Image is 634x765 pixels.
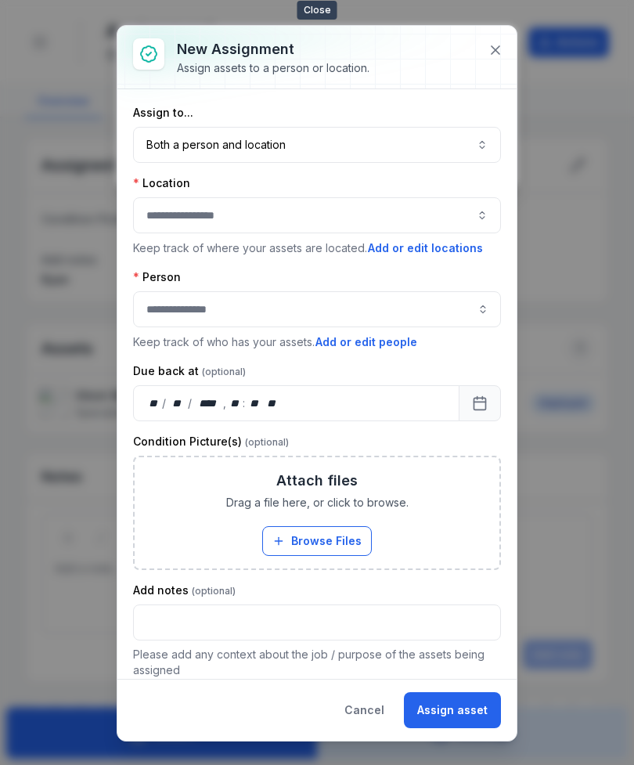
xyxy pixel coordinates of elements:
label: Add notes [133,583,236,598]
label: Condition Picture(s) [133,434,289,449]
span: Close [297,1,337,20]
h3: Attach files [276,470,358,492]
div: minute, [247,395,262,411]
div: / [188,395,193,411]
p: Please add any context about the job / purpose of the assets being assigned [133,647,501,678]
p: Keep track of who has your assets. [133,334,501,351]
div: Assign assets to a person or location. [177,60,369,76]
button: Calendar [459,385,501,421]
div: , [223,395,228,411]
label: Due back at [133,363,246,379]
div: month, [168,395,189,411]
button: Browse Files [262,526,372,556]
span: Drag a file here, or click to browse. [226,495,409,511]
button: Assign asset [404,692,501,728]
label: Location [133,175,190,191]
div: year, [193,395,222,411]
h3: New assignment [177,38,369,60]
div: : [243,395,247,411]
p: Keep track of where your assets are located. [133,240,501,257]
button: Add or edit people [315,334,418,351]
div: / [162,395,168,411]
button: Cancel [331,692,398,728]
input: assignment-add:person-label [133,291,501,327]
div: hour, [228,395,243,411]
div: day, [146,395,162,411]
label: Person [133,269,181,285]
button: Both a person and location [133,127,501,163]
div: am/pm, [264,395,281,411]
button: Add or edit locations [367,240,484,257]
label: Assign to... [133,105,193,121]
